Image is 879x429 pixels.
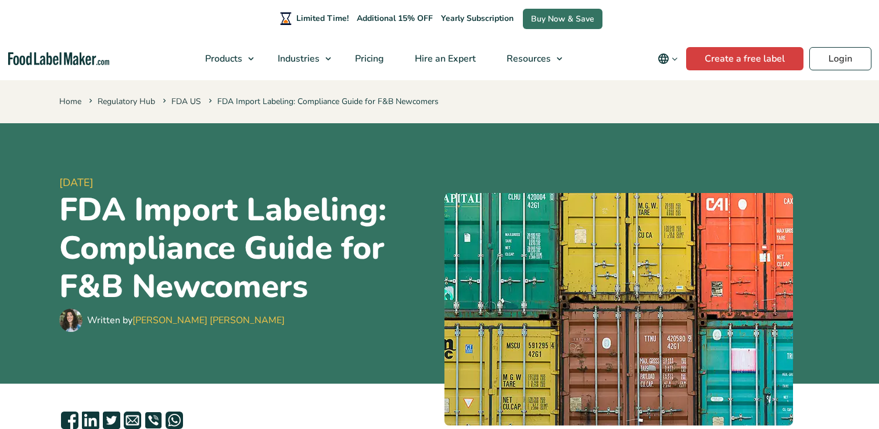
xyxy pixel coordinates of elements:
[263,37,337,80] a: Industries
[340,37,397,80] a: Pricing
[59,175,435,191] span: [DATE]
[59,96,81,107] a: Home
[354,10,436,27] span: Additional 15% OFF
[411,52,477,65] span: Hire an Expert
[59,191,435,306] h1: FDA Import Labeling: Compliance Guide for F&B Newcomers
[523,9,602,29] a: Buy Now & Save
[491,37,568,80] a: Resources
[8,52,109,66] a: Food Label Maker homepage
[98,96,155,107] a: Regulatory Hub
[686,47,803,70] a: Create a free label
[87,313,285,327] div: Written by
[202,52,243,65] span: Products
[132,314,285,327] a: [PERSON_NAME] [PERSON_NAME]
[400,37,489,80] a: Hire an Expert
[190,37,260,80] a: Products
[274,52,321,65] span: Industries
[351,52,385,65] span: Pricing
[441,13,514,24] span: Yearly Subscription
[503,52,552,65] span: Resources
[650,47,686,70] button: Change language
[59,309,82,332] img: Maria Abi Hanna - Food Label Maker
[296,13,349,24] span: Limited Time!
[171,96,201,107] a: FDA US
[809,47,871,70] a: Login
[206,96,439,107] span: FDA Import Labeling: Compliance Guide for F&B Newcomers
